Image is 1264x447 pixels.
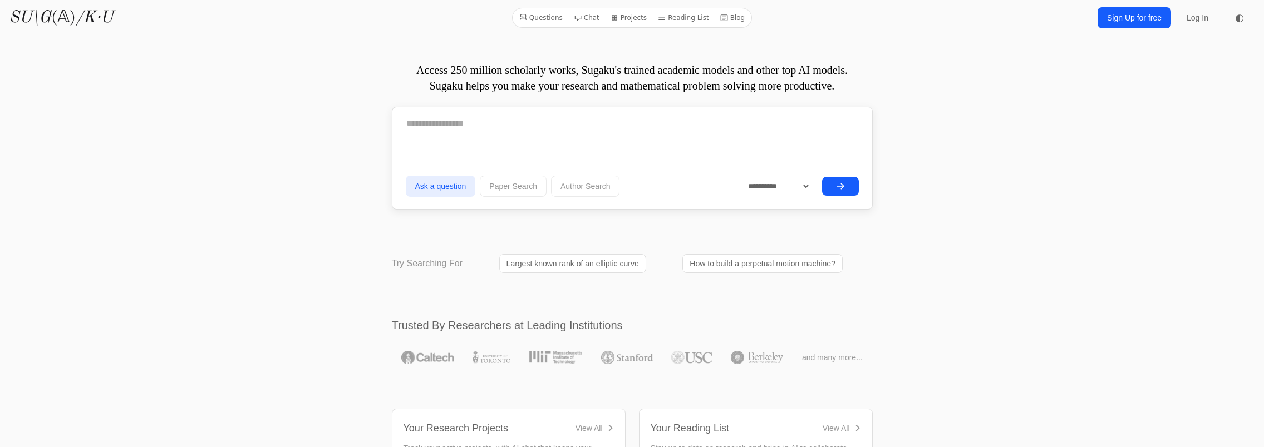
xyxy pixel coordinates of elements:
[653,11,714,25] a: Reading List
[576,423,603,434] div: View All
[406,176,476,197] button: Ask a question
[1180,8,1215,28] a: Log In
[401,351,454,364] img: Caltech
[823,423,861,434] a: View All
[682,254,843,273] a: How to build a perpetual motion machine?
[404,420,508,436] div: Your Research Projects
[716,11,750,25] a: Blog
[569,11,604,25] a: Chat
[1228,7,1251,29] button: ◐
[1235,13,1244,23] span: ◐
[651,420,729,436] div: Your Reading List
[601,351,653,364] img: Stanford
[392,257,463,270] p: Try Searching For
[9,8,113,28] a: SU\G(𝔸)/K·U
[802,352,863,363] span: and many more...
[473,351,510,364] img: University of Toronto
[823,423,850,434] div: View All
[392,62,873,93] p: Access 250 million scholarly works, Sugaku's trained academic models and other top AI models. Sug...
[671,351,712,364] img: USC
[499,254,646,273] a: Largest known rank of an elliptic curve
[576,423,614,434] a: View All
[392,317,873,333] h2: Trusted By Researchers at Leading Institutions
[551,176,620,197] button: Author Search
[76,9,113,26] i: /K·U
[1098,7,1171,28] a: Sign Up for free
[480,176,547,197] button: Paper Search
[529,351,582,364] img: MIT
[9,9,51,26] i: SU\G
[606,11,651,25] a: Projects
[731,351,783,364] img: UC Berkeley
[515,11,567,25] a: Questions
